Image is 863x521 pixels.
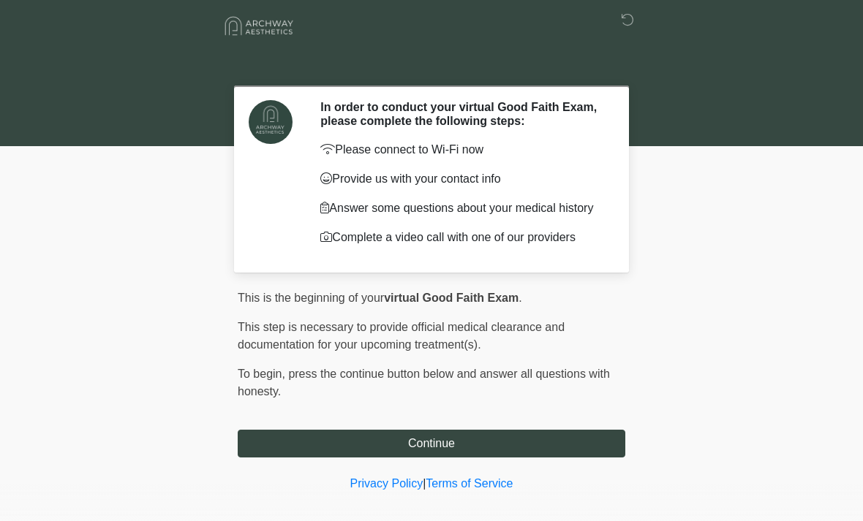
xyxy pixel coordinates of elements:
span: This step is necessary to provide official medical clearance and documentation for your upcoming ... [238,321,565,351]
img: Agent Avatar [249,100,293,144]
strong: virtual Good Faith Exam [384,292,519,304]
h2: In order to conduct your virtual Good Faith Exam, please complete the following steps: [320,100,603,128]
p: Answer some questions about your medical history [320,199,603,217]
button: Continue [238,430,625,457]
a: | [423,477,426,490]
a: Privacy Policy [350,477,423,490]
img: Archway Aesthetics Logo [223,11,296,41]
p: Complete a video call with one of our providers [320,229,603,246]
a: Terms of Service [426,477,513,490]
span: This is the beginning of your [238,292,384,304]
p: Provide us with your contact info [320,170,603,188]
span: . [519,292,521,304]
span: press the continue button below and answer all questions with honesty. [238,368,610,398]
h1: ‎ ‎ ‎ ‎ [227,53,636,80]
p: Please connect to Wi-Fi now [320,141,603,159]
span: To begin, [238,368,288,380]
